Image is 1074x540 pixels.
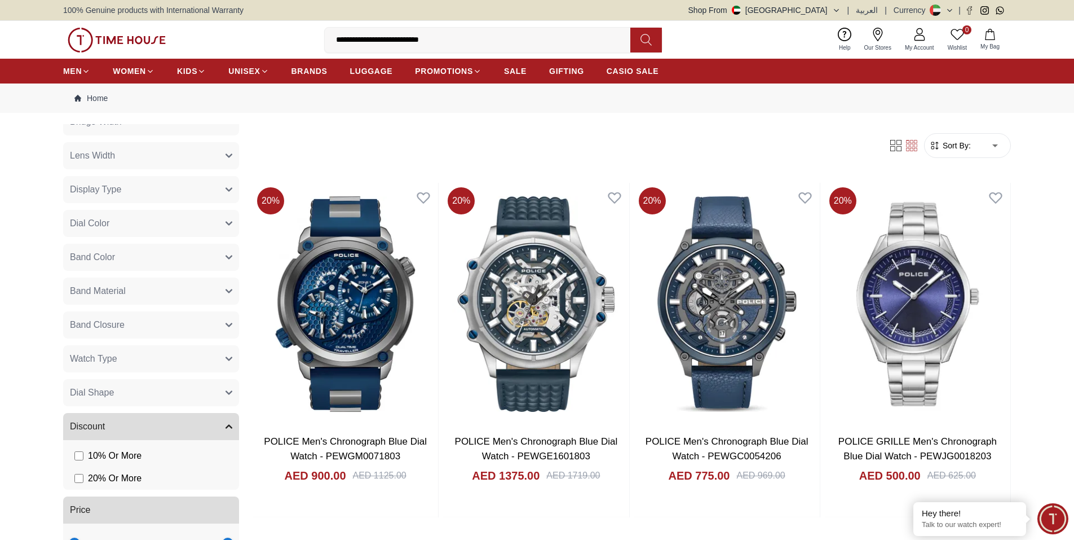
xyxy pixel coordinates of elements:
img: POLICE GRILLE Men's Chronograph Blue Dial Watch - PEWJG0018203 [825,183,1010,425]
div: AED 1125.00 [353,469,406,482]
a: POLICE Men's Chronograph Blue Dial Watch - PEWGE1601803 [455,436,618,462]
span: 20 % Or More [88,472,142,485]
img: ... [68,28,166,52]
span: Our Stores [860,43,896,52]
span: Dial Color [70,217,109,230]
span: Discount [70,420,105,433]
span: | [958,5,961,16]
img: POLICE Men's Chronograph Blue Dial Watch - PEWGC0054206 [634,183,820,425]
span: Help [834,43,855,52]
span: GIFTING [549,65,584,77]
a: UNISEX [228,61,268,81]
button: Sort By: [929,140,971,151]
img: United Arab Emirates [732,6,741,15]
span: My Account [900,43,939,52]
a: Our Stores [858,25,898,54]
button: Shop From[GEOGRAPHIC_DATA] [688,5,841,16]
span: PROMOTIONS [415,65,473,77]
span: CASIO SALE [607,65,659,77]
div: AED 625.00 [927,469,976,482]
span: UNISEX [228,65,260,77]
span: BRANDS [291,65,328,77]
span: Lens Width [70,149,115,163]
a: BRANDS [291,61,328,81]
input: 20% Or More [74,474,83,483]
button: My Bag [974,27,1006,53]
span: Sort By: [940,140,971,151]
input: 10% Or More [74,451,83,460]
span: SALE [504,65,527,77]
button: Lens Width [63,142,239,169]
button: Watch Type [63,345,239,372]
a: 0Wishlist [941,25,974,54]
p: Talk to our watch expert! [922,520,1018,530]
span: Watch Type [70,352,117,366]
span: 20 % [257,187,284,214]
a: KIDS [177,61,206,81]
span: 20 % [639,187,666,214]
span: 20 % [829,187,856,214]
button: Band Material [63,278,239,305]
button: Price [63,497,239,524]
a: SALE [504,61,527,81]
button: Dial Color [63,210,239,237]
span: 20 % [448,187,475,214]
a: Facebook [965,6,974,15]
button: Display Type [63,176,239,203]
span: MEN [63,65,82,77]
h4: AED 775.00 [669,468,730,484]
span: Dial Shape [70,386,114,399]
span: 10 % Or More [88,449,142,463]
a: POLICE Men's Chronograph Blue Dial Watch - PEWGM0071803 [264,436,427,462]
a: CASIO SALE [607,61,659,81]
span: Wishlist [943,43,971,52]
a: Instagram [980,6,989,15]
button: Dial Shape [63,379,239,406]
h4: AED 500.00 [859,468,921,484]
span: 0 [962,25,971,34]
button: العربية [856,5,878,16]
span: | [885,5,887,16]
button: Band Closure [63,311,239,339]
a: POLICE GRILLE Men's Chronograph Blue Dial Watch - PEWJG0018203 [838,436,997,462]
img: POLICE Men's Chronograph Blue Dial Watch - PEWGE1601803 [443,183,629,425]
span: 100% Genuine products with International Warranty [63,5,244,16]
a: Home [74,93,108,104]
span: Band Color [70,251,115,264]
span: LUGGAGE [350,65,393,77]
div: Hey there! [922,508,1018,519]
a: GIFTING [549,61,584,81]
img: POLICE Men's Chronograph Blue Dial Watch - PEWGM0071803 [253,183,438,425]
a: LUGGAGE [350,61,393,81]
span: Band Material [70,284,126,298]
span: Price [70,503,90,517]
a: POLICE Men's Chronograph Blue Dial Watch - PEWGC0054206 [646,436,808,462]
div: Currency [894,5,930,16]
span: KIDS [177,65,197,77]
span: Display Type [70,183,121,196]
span: Band Closure [70,318,125,332]
div: Chat Widget [1037,503,1068,534]
span: | [847,5,850,16]
h4: AED 900.00 [285,468,346,484]
button: Band Color [63,244,239,271]
button: Discount [63,413,239,440]
span: WOMEN [113,65,146,77]
a: PROMOTIONS [415,61,481,81]
a: MEN [63,61,90,81]
a: WOMEN [113,61,154,81]
div: AED 1719.00 [546,469,600,482]
nav: Breadcrumb [63,84,1011,113]
a: Help [832,25,858,54]
a: Whatsapp [996,6,1004,15]
span: My Bag [976,42,1004,51]
h4: AED 1375.00 [472,468,540,484]
div: AED 969.00 [736,469,785,482]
